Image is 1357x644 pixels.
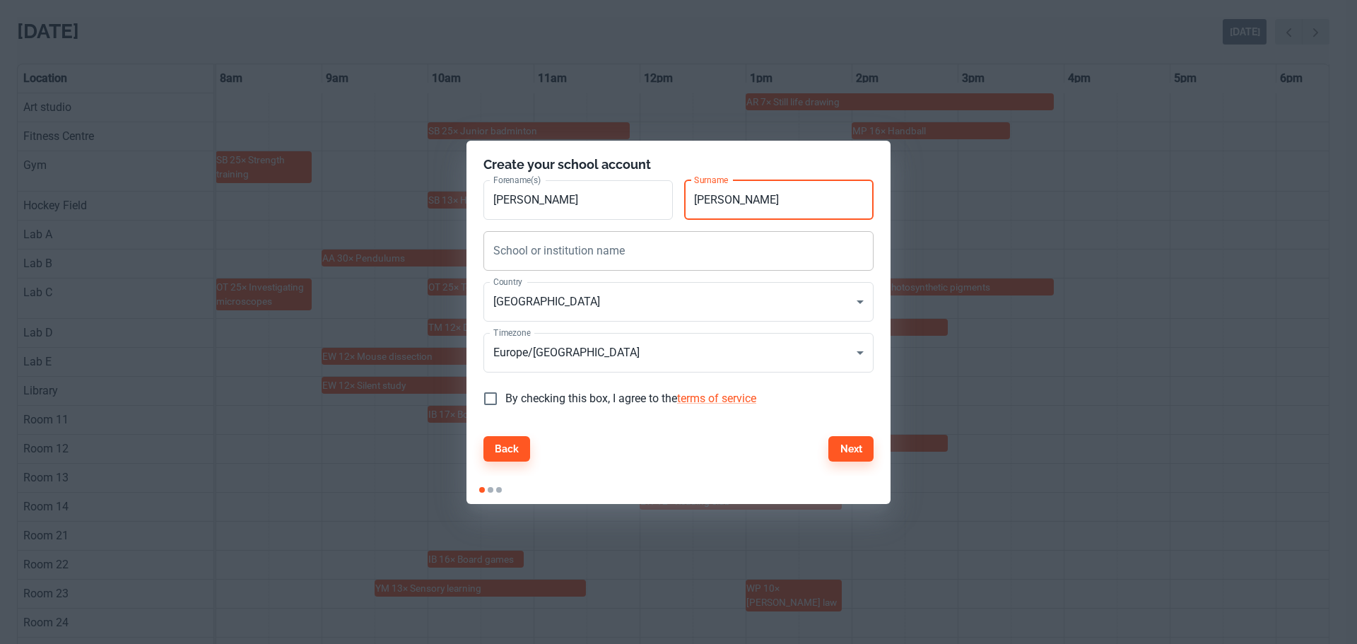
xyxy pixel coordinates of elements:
[483,333,874,373] div: Europe/[GEOGRAPHIC_DATA]
[828,436,874,462] button: Next
[483,436,530,462] button: Back
[505,390,756,407] p: By checking this box, I agree to the
[694,174,728,186] label: Surname
[493,327,531,339] label: Timezone
[483,282,874,322] div: [GEOGRAPHIC_DATA]
[493,276,522,288] label: Country
[677,392,756,405] a: terms of service
[493,174,541,186] label: Forename(s)
[483,155,874,175] h6: Create your school account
